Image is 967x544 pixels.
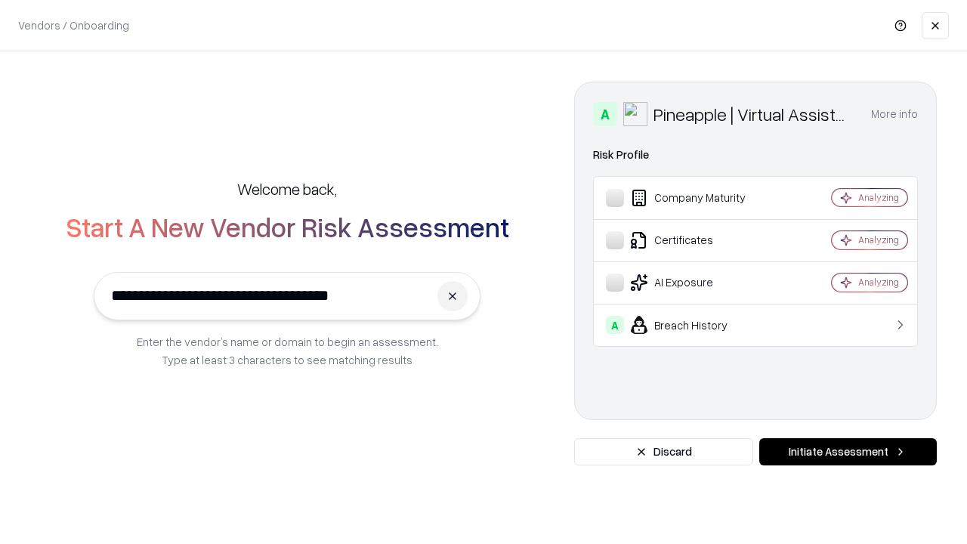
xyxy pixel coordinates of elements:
div: A [593,102,617,126]
button: Initiate Assessment [759,438,937,465]
p: Vendors / Onboarding [18,17,129,33]
img: Pineapple | Virtual Assistant Agency [623,102,647,126]
h5: Welcome back, [237,178,337,199]
div: A [606,316,624,334]
button: More info [871,100,918,128]
div: Analyzing [858,191,899,204]
div: Analyzing [858,276,899,289]
div: AI Exposure [606,274,786,292]
div: Analyzing [858,233,899,246]
div: Breach History [606,316,786,334]
button: Discard [574,438,753,465]
p: Enter the vendor’s name or domain to begin an assessment. Type at least 3 characters to see match... [137,332,438,369]
div: Risk Profile [593,146,918,164]
div: Pineapple | Virtual Assistant Agency [653,102,853,126]
div: Company Maturity [606,189,786,207]
h2: Start A New Vendor Risk Assessment [66,212,509,242]
div: Certificates [606,231,786,249]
